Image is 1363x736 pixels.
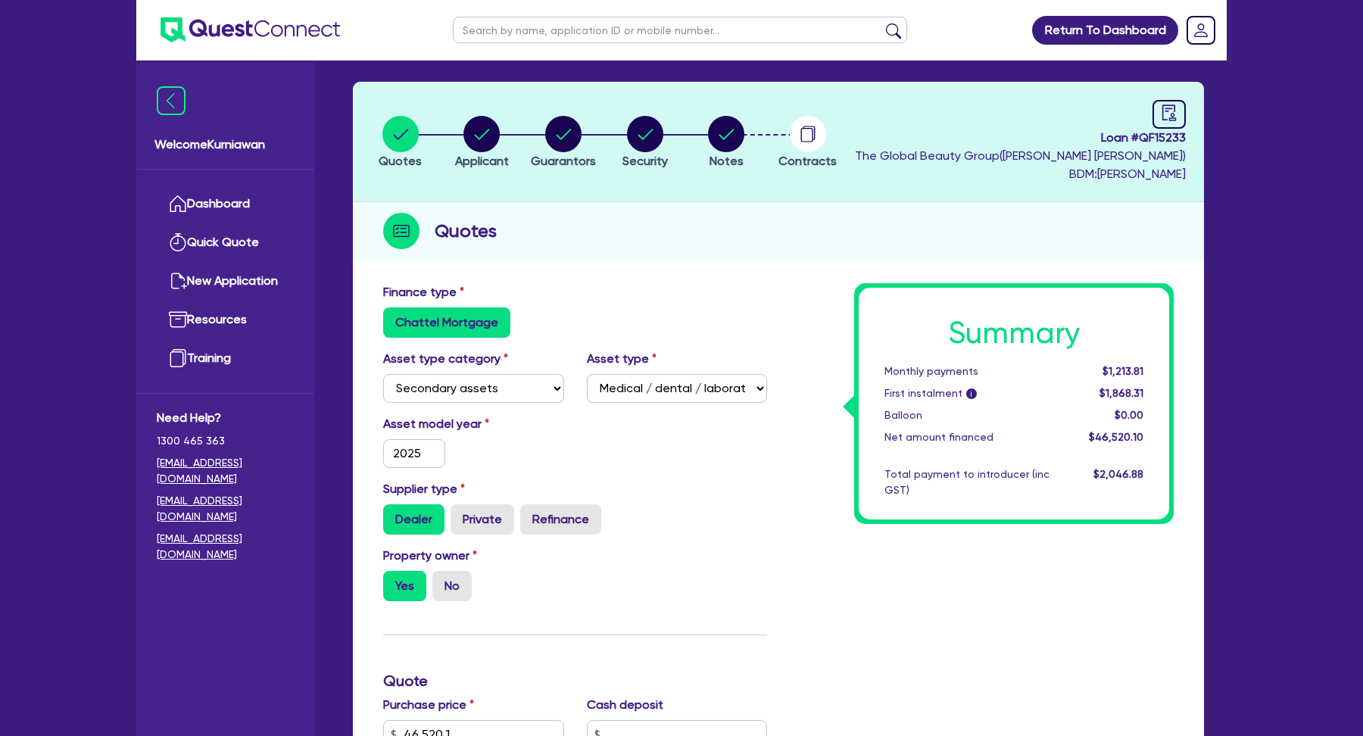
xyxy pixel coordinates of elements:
[884,315,1143,351] h1: Summary
[707,115,745,171] button: Notes
[622,154,668,168] span: Security
[531,154,596,168] span: Guarantors
[383,696,474,714] label: Purchase price
[520,504,601,535] label: Refinance
[778,115,837,171] button: Contracts
[157,301,294,339] a: Resources
[432,571,472,601] label: No
[383,307,510,338] label: Chattel Mortgage
[169,272,187,290] img: new-application
[383,283,464,301] label: Finance type
[453,17,907,43] input: Search by name, application ID or mobile number...
[1089,431,1143,443] span: $46,520.10
[455,154,509,168] span: Applicant
[157,223,294,262] a: Quick Quote
[372,415,575,433] label: Asset model year
[873,466,1061,498] div: Total payment to introducer (inc GST)
[383,350,508,368] label: Asset type category
[169,310,187,329] img: resources
[157,531,294,563] a: [EMAIL_ADDRESS][DOMAIN_NAME]
[383,672,767,690] h3: Quote
[873,407,1061,423] div: Balloon
[1161,104,1177,121] span: audit
[855,165,1186,183] span: BDM: [PERSON_NAME]
[383,504,444,535] label: Dealer
[710,154,744,168] span: Notes
[622,115,669,171] button: Security
[855,129,1186,147] span: Loan # QF15233
[1152,100,1186,129] a: audit
[1099,387,1143,399] span: $1,868.31
[435,217,497,245] h2: Quotes
[378,115,423,171] button: Quotes
[161,17,340,42] img: quest-connect-logo-blue
[451,504,514,535] label: Private
[154,136,296,154] span: Welcome Kurniawan
[1181,11,1221,50] a: Dropdown toggle
[1103,365,1143,377] span: $1,213.81
[383,213,420,249] img: step-icon
[157,409,294,427] span: Need Help?
[157,185,294,223] a: Dashboard
[454,115,510,171] button: Applicant
[379,154,422,168] span: Quotes
[587,350,657,368] label: Asset type
[1032,16,1178,45] a: Return To Dashboard
[383,571,426,601] label: Yes
[169,349,187,367] img: training
[157,455,294,487] a: [EMAIL_ADDRESS][DOMAIN_NAME]
[1115,409,1143,421] span: $0.00
[587,696,663,714] label: Cash deposit
[873,385,1061,401] div: First instalment
[169,233,187,251] img: quick-quote
[157,339,294,378] a: Training
[157,86,186,115] img: icon-menu-close
[383,547,477,565] label: Property owner
[778,154,837,168] span: Contracts
[530,115,597,171] button: Guarantors
[157,493,294,525] a: [EMAIL_ADDRESS][DOMAIN_NAME]
[157,433,294,449] span: 1300 465 363
[873,363,1061,379] div: Monthly payments
[383,480,465,498] label: Supplier type
[966,388,977,399] span: i
[1093,468,1143,480] span: $2,046.88
[855,148,1186,163] span: The Global Beauty Group ( [PERSON_NAME] [PERSON_NAME] )
[157,262,294,301] a: New Application
[873,429,1061,445] div: Net amount financed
